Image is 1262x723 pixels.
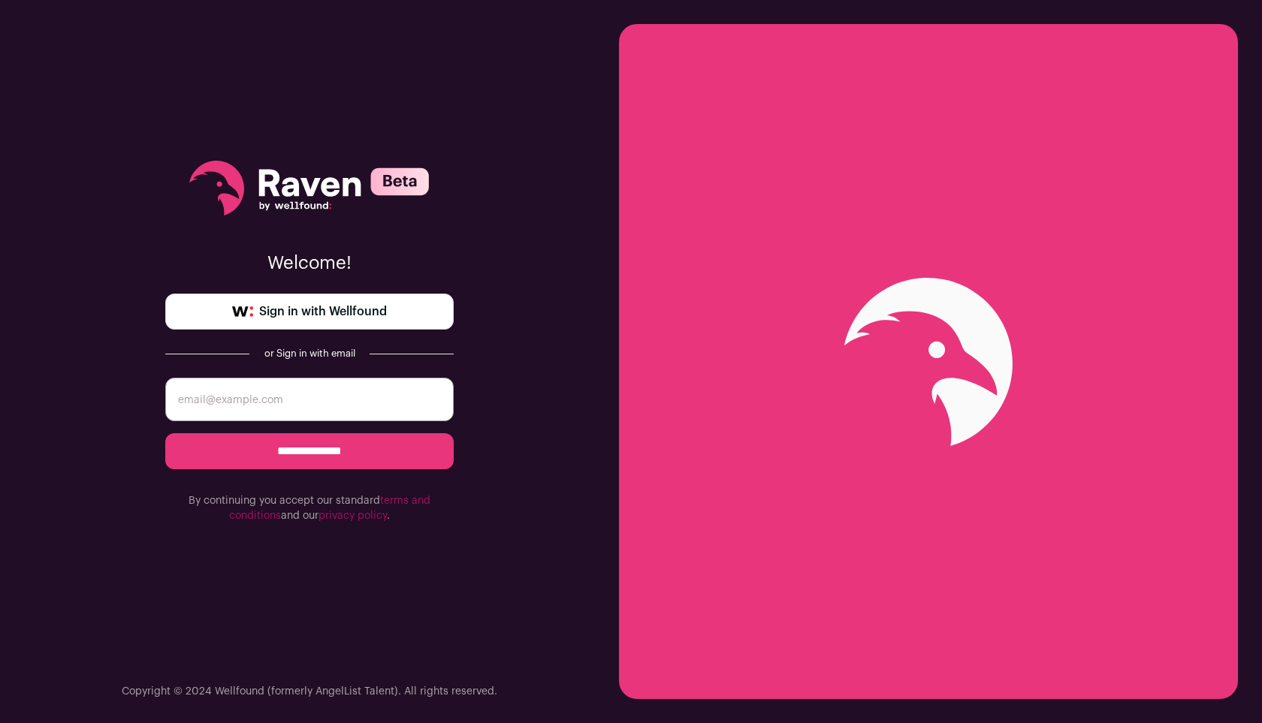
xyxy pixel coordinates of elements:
[261,348,358,360] div: or Sign in with email
[232,306,253,317] img: wellfound-symbol-flush-black-fb3c872781a75f747ccb3a119075da62bfe97bd399995f84a933054e44a575c4.png
[122,684,497,699] p: Copyright © 2024 Wellfound (formerly AngelList Talent). All rights reserved.
[165,378,454,421] input: email@example.com
[259,303,387,321] span: Sign in with Wellfound
[165,252,454,276] p: Welcome!
[165,493,454,523] p: By continuing you accept our standard and our .
[319,511,387,521] a: privacy policy
[165,294,454,330] a: Sign in with Wellfound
